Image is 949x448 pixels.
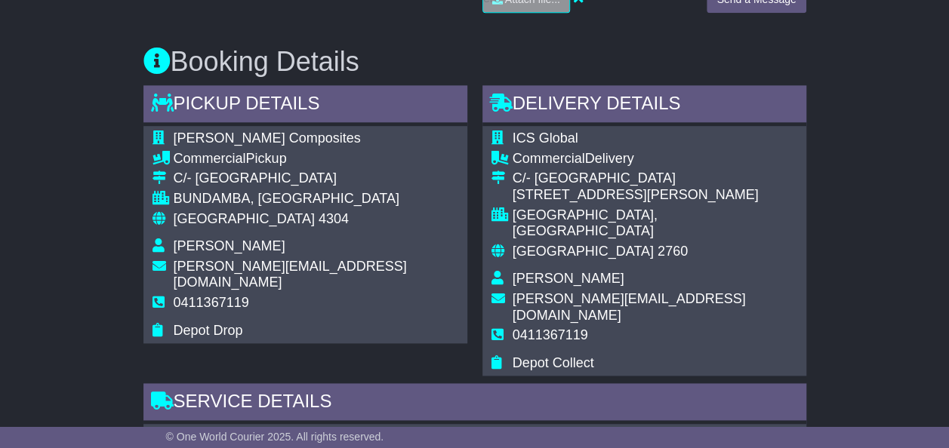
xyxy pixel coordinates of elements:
[319,211,349,226] span: 4304
[174,191,458,207] div: BUNDAMBA, [GEOGRAPHIC_DATA]
[166,431,384,443] span: © One World Courier 2025. All rights reserved.
[174,211,315,226] span: [GEOGRAPHIC_DATA]
[174,130,361,146] span: [PERSON_NAME] Composites
[174,323,243,338] span: Depot Drop
[513,291,746,323] span: [PERSON_NAME][EMAIL_ADDRESS][DOMAIN_NAME]
[143,383,806,424] div: Service Details
[143,85,467,126] div: Pickup Details
[513,151,797,167] div: Delivery
[658,244,688,259] span: 2760
[513,151,585,166] span: Commercial
[513,244,654,259] span: [GEOGRAPHIC_DATA]
[513,170,797,187] div: C/- [GEOGRAPHIC_DATA]
[174,238,285,253] span: [PERSON_NAME]
[174,151,458,167] div: Pickup
[174,151,246,166] span: Commercial
[513,271,624,286] span: [PERSON_NAME]
[513,187,797,204] div: [STREET_ADDRESS][PERSON_NAME]
[174,170,458,187] div: C/- [GEOGRAPHIC_DATA]
[174,259,407,290] span: [PERSON_NAME][EMAIL_ADDRESS][DOMAIN_NAME]
[513,130,578,146] span: ICS Global
[174,295,249,310] span: 0411367119
[513,355,594,370] span: Depot Collect
[513,327,588,342] span: 0411367119
[482,85,806,126] div: Delivery Details
[513,207,797,240] div: [GEOGRAPHIC_DATA], [GEOGRAPHIC_DATA]
[143,47,806,77] h3: Booking Details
